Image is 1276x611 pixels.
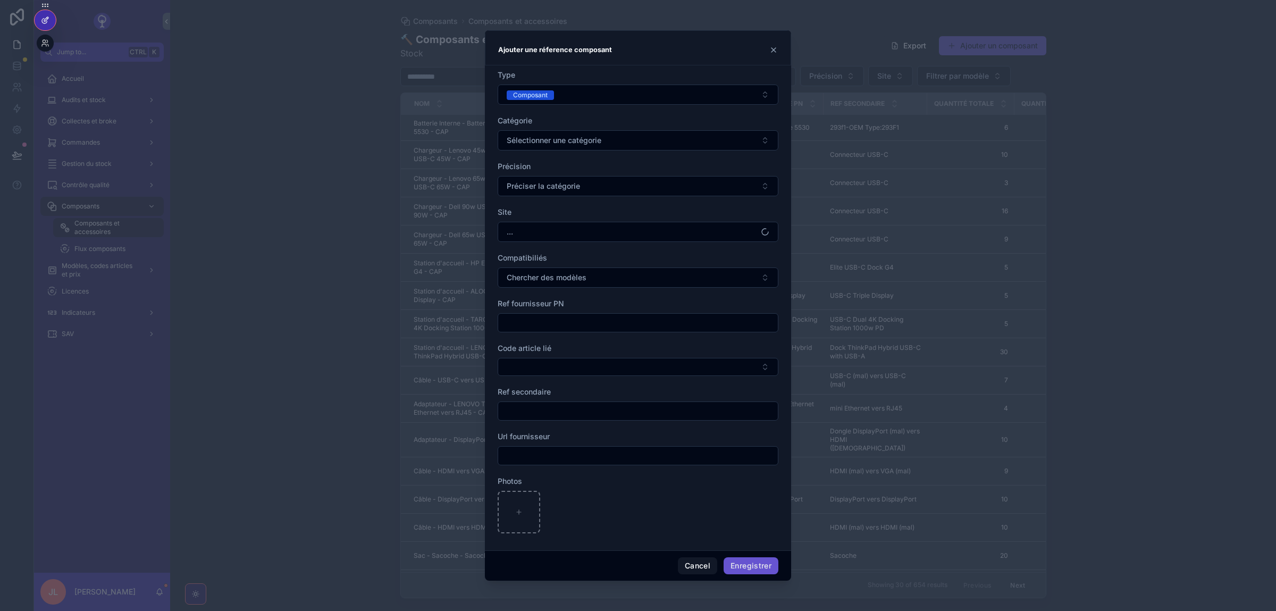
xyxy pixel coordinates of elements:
button: Select Button [498,267,778,288]
button: Select Button [498,358,778,376]
span: Type [498,70,515,79]
button: Select Button [498,85,778,105]
div: Composant [513,90,548,100]
span: Ref secondaire [498,387,551,396]
span: Sélectionner une catégorie [507,135,601,146]
button: Select Button [498,130,778,150]
span: ... [507,227,513,237]
span: Photos [498,476,522,486]
span: Précision [498,162,531,171]
h3: Ajouter une réference composant [498,44,612,56]
button: Select Button [498,222,778,242]
span: Ref fournisseur PN [498,299,564,308]
span: Préciser la catégorie [507,181,580,191]
button: Cancel [678,557,717,574]
span: Chercher des modèles [507,272,586,283]
span: Url fournisseur [498,432,550,441]
span: Catégorie [498,116,532,125]
button: Enregistrer [724,557,778,574]
span: Site [498,207,511,216]
span: Code article lié [498,344,551,353]
button: Select Button [498,176,778,196]
span: Compatibiliés [498,253,547,262]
